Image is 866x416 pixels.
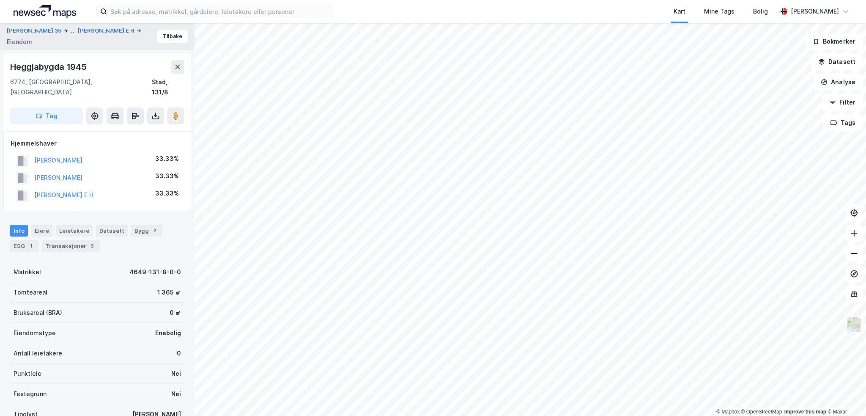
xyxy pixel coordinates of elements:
div: Festegrunn [14,389,47,399]
div: 1 [27,242,35,250]
img: Z [846,317,862,333]
div: 6774, [GEOGRAPHIC_DATA], [GEOGRAPHIC_DATA] [10,77,152,97]
div: Leietakere [56,225,93,237]
div: 33.33% [155,154,179,164]
button: Datasett [811,53,863,70]
div: Datasett [96,225,128,237]
button: Tag [10,107,83,124]
div: Eiendom [7,37,32,47]
div: Eiere [31,225,52,237]
div: 1 365 ㎡ [157,287,181,298]
div: Heggjabygda 1945 [10,60,88,74]
button: [PERSON_NAME] 35 [7,26,63,36]
div: 4649-131-8-0-0 [129,267,181,277]
a: Mapbox [716,409,740,415]
button: [PERSON_NAME] E H [78,27,136,35]
div: Nei [171,369,181,379]
button: Analyse [814,74,863,91]
button: Bokmerker [806,33,863,50]
div: Nei [171,389,181,399]
div: 33.33% [155,171,179,181]
div: Hjemmelshaver [11,138,184,149]
div: Transaksjoner [42,240,100,252]
div: Antall leietakere [14,348,62,358]
div: 2 [151,226,159,235]
div: Bygg [131,225,162,237]
div: Kart [674,6,685,17]
iframe: Chat Widget [824,375,866,416]
div: Bruksareal (BRA) [14,308,62,318]
div: Stad, 131/8 [152,77,184,97]
div: 0 [177,348,181,358]
img: logo.a4113a55bc3d86da70a041830d287a7e.svg [14,5,76,18]
div: Matrikkel [14,267,41,277]
button: Filter [822,94,863,111]
div: Bolig [753,6,768,17]
div: Kontrollprogram for chat [824,375,866,416]
div: Tomteareal [14,287,47,298]
div: Info [10,225,28,237]
div: Eiendomstype [14,328,56,338]
div: ESG [10,240,38,252]
button: Tags [823,114,863,131]
div: ... [69,26,74,36]
button: Tilbake [157,30,188,43]
input: Søk på adresse, matrikkel, gårdeiere, leietakere eller personer [107,5,333,18]
a: Improve this map [784,409,826,415]
div: Enebolig [155,328,181,338]
div: [PERSON_NAME] [791,6,839,17]
div: Punktleie [14,369,41,379]
div: 33.33% [155,188,179,198]
div: Mine Tags [704,6,734,17]
div: 0 ㎡ [170,308,181,318]
div: 6 [88,242,96,250]
a: OpenStreetMap [741,409,782,415]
